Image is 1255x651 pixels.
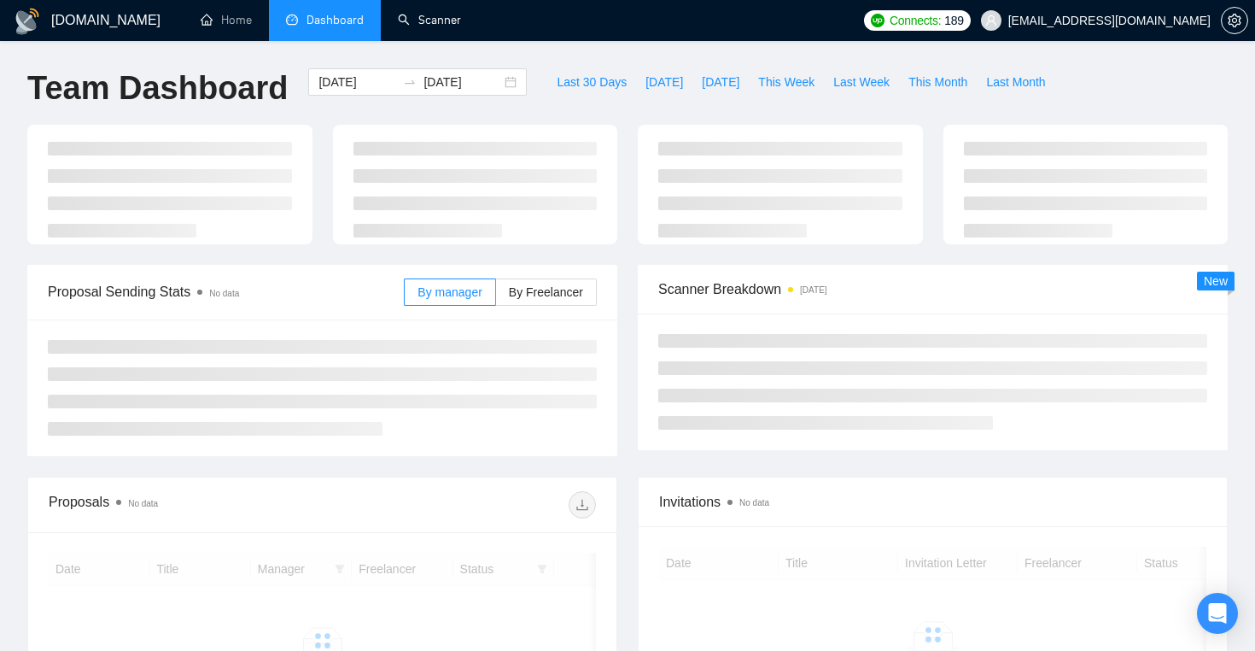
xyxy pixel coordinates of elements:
input: End date [423,73,501,91]
button: Last Week [824,68,899,96]
span: This Month [908,73,967,91]
span: Invitations [659,491,1206,513]
a: setting [1221,14,1248,27]
button: [DATE] [636,68,692,96]
span: Connects: [890,11,941,30]
span: By Freelancer [509,285,583,299]
span: dashboard [286,14,298,26]
span: Last Week [833,73,890,91]
span: By manager [417,285,482,299]
span: Last 30 Days [557,73,627,91]
span: Last Month [986,73,1045,91]
span: setting [1222,14,1247,27]
span: swap-right [403,75,417,89]
a: homeHome [201,13,252,27]
button: Last 30 Days [547,68,636,96]
a: searchScanner [398,13,461,27]
button: setting [1221,7,1248,34]
span: No data [739,498,769,507]
span: Dashboard [306,13,364,27]
span: New [1204,274,1228,288]
span: No data [128,499,158,508]
img: logo [14,8,41,35]
time: [DATE] [800,285,826,295]
button: This Week [749,68,824,96]
span: 189 [944,11,963,30]
span: Proposal Sending Stats [48,281,404,302]
h1: Team Dashboard [27,68,288,108]
span: to [403,75,417,89]
span: [DATE] [645,73,683,91]
span: This Week [758,73,814,91]
input: Start date [318,73,396,91]
img: upwork-logo.png [871,14,884,27]
button: This Month [899,68,977,96]
button: Last Month [977,68,1054,96]
span: [DATE] [702,73,739,91]
span: No data [209,289,239,298]
button: [DATE] [692,68,749,96]
div: Open Intercom Messenger [1197,593,1238,634]
span: user [985,15,997,26]
div: Proposals [49,491,323,519]
span: Scanner Breakdown [658,279,1207,300]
